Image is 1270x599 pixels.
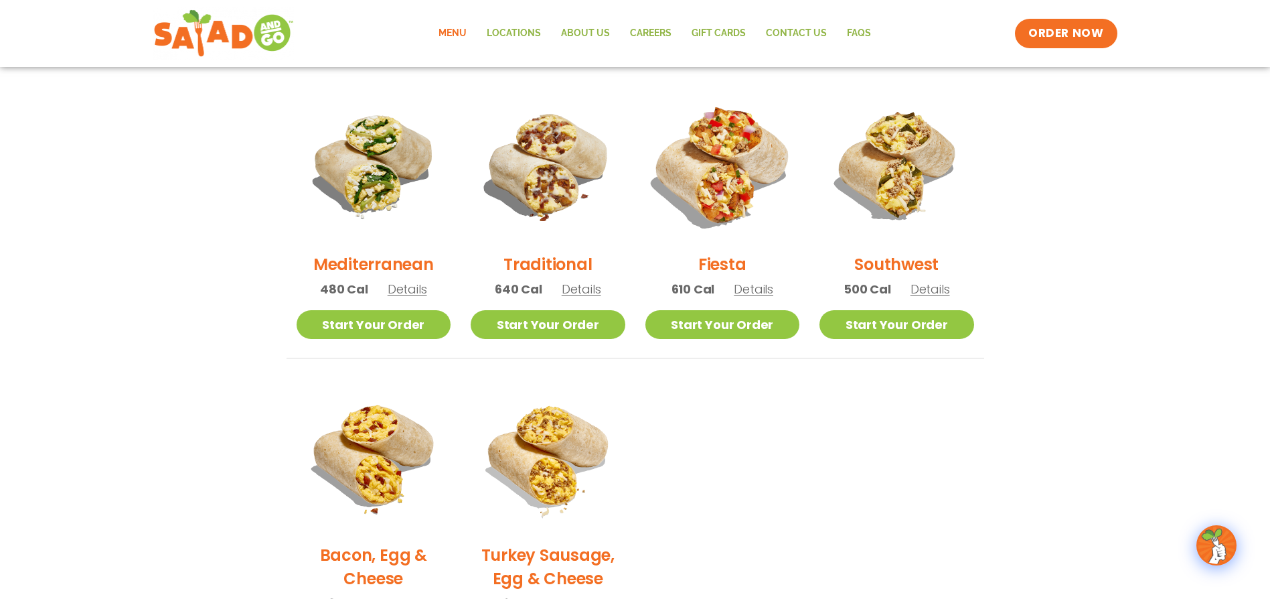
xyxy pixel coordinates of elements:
h2: Traditional [503,253,592,276]
span: ORDER NOW [1028,25,1103,42]
img: Product photo for Turkey Sausage, Egg & Cheese [471,379,625,533]
a: Locations [477,18,551,49]
h2: Turkey Sausage, Egg & Cheese [471,543,625,590]
a: Careers [620,18,682,49]
h2: Fiesta [698,253,746,276]
span: 640 Cal [495,280,542,298]
img: Product photo for Fiesta [631,74,813,256]
a: Menu [428,18,477,49]
a: About Us [551,18,620,49]
span: Details [388,281,427,297]
h2: Southwest [854,253,939,276]
a: Start Your Order [471,310,625,339]
img: Product photo for Bacon, Egg & Cheese [297,379,451,533]
span: Details [562,281,601,297]
a: GIFT CARDS [682,18,756,49]
h2: Mediterranean [313,253,434,276]
nav: Menu [428,18,881,49]
a: ORDER NOW [1015,19,1117,48]
span: 610 Cal [671,280,715,298]
a: Start Your Order [819,310,974,339]
img: new-SAG-logo-768×292 [153,7,295,60]
h2: Bacon, Egg & Cheese [297,543,451,590]
a: Start Your Order [297,310,451,339]
a: Contact Us [756,18,837,49]
img: Product photo for Mediterranean Breakfast Burrito [297,88,451,243]
a: Start Your Order [645,310,800,339]
img: wpChatIcon [1198,527,1235,564]
img: Product photo for Southwest [819,88,974,243]
img: Product photo for Traditional [471,88,625,243]
a: FAQs [837,18,881,49]
span: 500 Cal [844,280,891,298]
span: Details [734,281,773,297]
span: Details [910,281,950,297]
span: 480 Cal [320,280,368,298]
